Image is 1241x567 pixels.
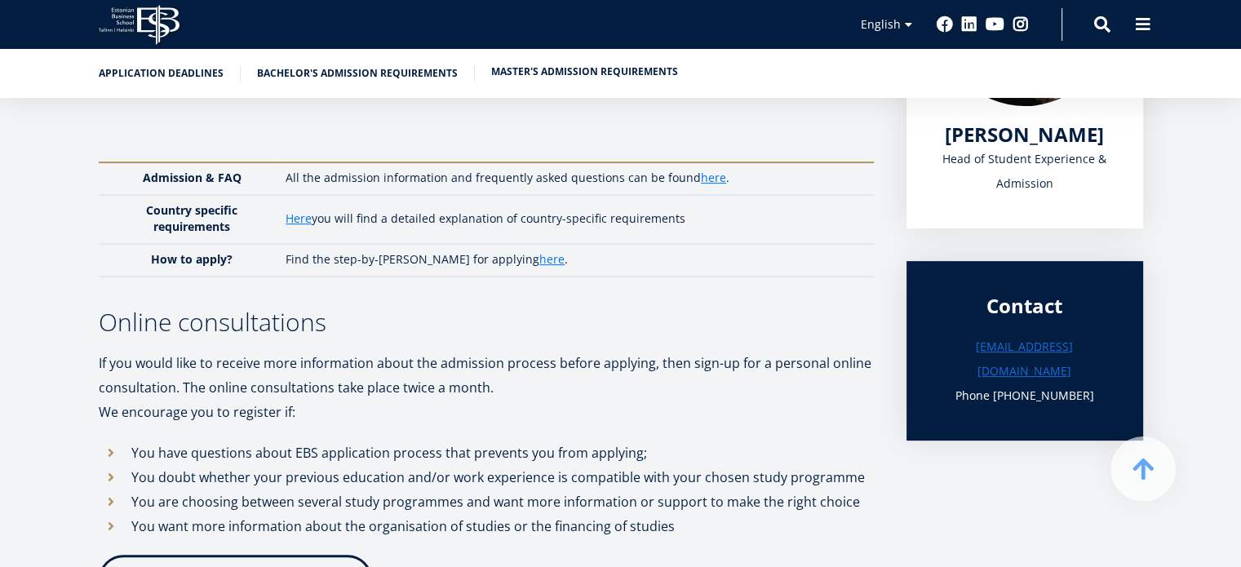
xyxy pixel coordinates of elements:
[961,16,977,33] a: Linkedin
[99,441,874,465] li: You have questions about EBS application process that prevents you from applying;
[491,64,678,80] a: Master's admission requirements
[939,147,1110,196] div: Head of Student Experience & Admission
[539,251,565,268] a: here
[945,121,1104,148] span: [PERSON_NAME]
[701,170,726,186] a: here
[939,383,1110,408] h3: Phone [PHONE_NUMBER]
[937,16,953,33] a: Facebook
[99,65,224,82] a: Application deadlines
[99,400,874,424] p: We encourage you to register if:
[939,294,1110,318] div: Contact
[945,122,1104,147] a: [PERSON_NAME]
[99,351,874,400] p: If you would like to receive more information about the admission process before applying, then s...
[1013,16,1029,33] a: Instagram
[986,16,1004,33] a: Youtube
[939,334,1110,383] a: [EMAIL_ADDRESS][DOMAIN_NAME]
[99,514,874,538] li: You want more information about the organisation of studies or the financing of studies
[99,489,874,514] li: You are choosing between several study programmes and want more information or support to make th...
[286,251,857,268] p: Find the step-by-[PERSON_NAME] for applying .
[257,65,458,82] a: Bachelor's admission requirements
[151,251,233,267] strong: How to apply?
[99,73,874,98] h3: Admission information
[99,310,874,334] h3: Online consultations
[277,162,873,195] td: All the admission information and frequently asked questions can be found .
[286,210,312,227] a: Here
[277,195,873,244] td: you will find a detailed explanation of country-specific requirements
[99,465,874,489] li: You doubt whether your previous education and/or work experience is compatible with your chosen s...
[146,202,237,234] strong: Country specific requirements
[143,170,242,185] strong: Admission & FAQ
